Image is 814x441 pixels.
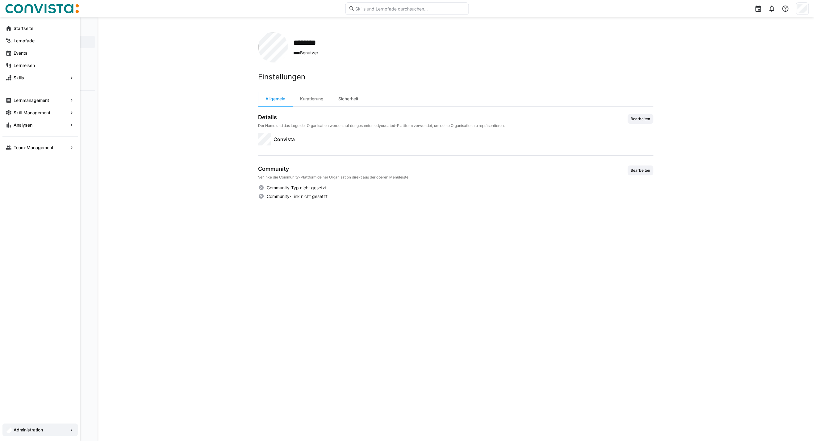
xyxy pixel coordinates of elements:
[274,136,295,143] span: Convista
[258,72,653,82] h2: Einstellungen
[331,91,366,106] div: Sicherheit
[630,168,651,173] span: Bearbeiten
[258,91,293,106] div: Allgemein
[267,185,327,191] span: Community-Typ nicht gesetzt
[628,114,653,124] button: Bearbeiten
[293,50,324,56] span: Benutzer
[293,91,331,106] div: Kuratierung
[258,123,505,128] p: Der Name und das Logo der Organisation werden auf der gesamten edyoucated-Plattform verwendet, um...
[258,114,505,121] h3: Details
[258,166,410,172] h3: Community
[628,166,653,175] button: Bearbeiten
[355,6,465,11] input: Skills und Lernpfade durchsuchen…
[630,116,651,121] span: Bearbeiten
[258,175,410,180] p: Verlinke die Community-Plattform deiner Organisation direkt aus der oberen Menüleiste.
[267,193,328,199] span: Community-Link nicht gesetzt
